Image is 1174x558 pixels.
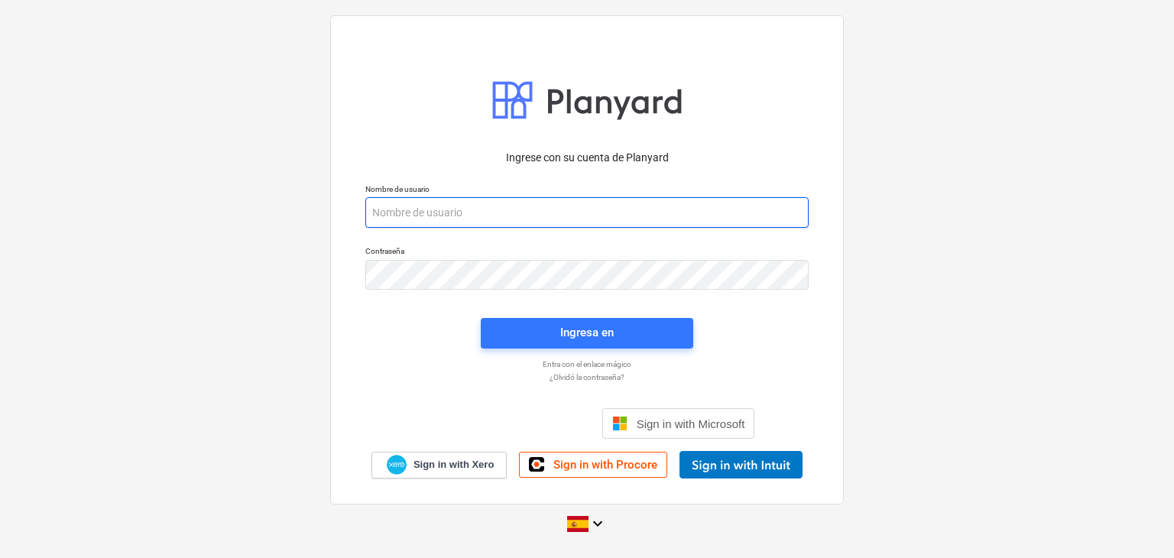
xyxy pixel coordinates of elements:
img: Microsoft logo [612,416,628,431]
input: Nombre de usuario [365,197,809,228]
div: Widget de chat [1098,485,1174,558]
iframe: Botón Iniciar sesión con Google [412,407,598,440]
button: Ingresa en [481,318,693,349]
span: Sign in with Xero [413,458,494,472]
a: Sign in with Procore [519,452,667,478]
span: Sign in with Microsoft [637,417,745,430]
div: Ingresa en [560,323,614,342]
img: Xero logo [387,455,407,475]
a: ¿Olvidó la contraseña? [358,372,816,382]
i: keyboard_arrow_down [589,514,607,533]
iframe: Chat Widget [1098,485,1174,558]
p: Ingrese con su cuenta de Planyard [365,150,809,166]
p: Contraseña [365,246,809,259]
a: Entra con el enlace mágico [358,359,816,369]
a: Sign in with Xero [371,452,508,479]
span: Sign in with Procore [553,458,657,472]
p: Nombre de usuario [365,184,809,197]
